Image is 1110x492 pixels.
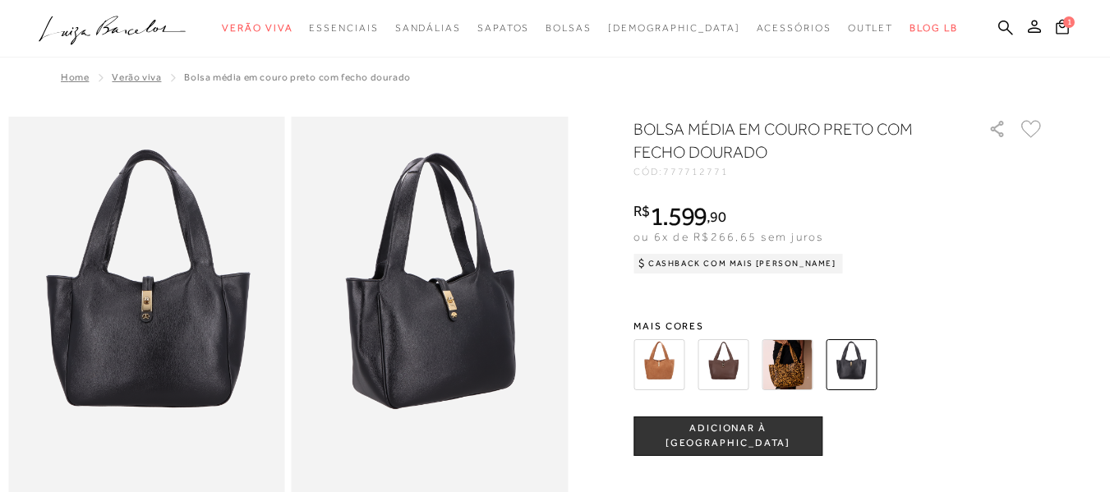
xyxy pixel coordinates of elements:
[608,22,740,34] span: [DEMOGRAPHIC_DATA]
[910,22,957,34] span: BLOG LB
[757,13,831,44] a: noSubCategoriesText
[112,71,161,83] a: Verão Viva
[546,13,592,44] a: noSubCategoriesText
[309,22,378,34] span: Essenciais
[633,230,823,243] span: ou 6x de R$266,65 sem juros
[910,13,957,44] a: BLOG LB
[633,339,684,390] img: BOLSA MÉDIA EM CAMURÇA CARAMELO COM FECHO DOURADO
[650,201,707,231] span: 1.599
[762,339,813,390] img: BOLSA MÉDIA EM COURO ONÇA COM FECHO DOURADO
[309,13,378,44] a: noSubCategoriesText
[633,321,1044,331] span: Mais cores
[848,22,894,34] span: Outlet
[826,339,877,390] img: BOLSA MÉDIA EM COURO PRETO COM FECHO DOURADO
[848,13,894,44] a: noSubCategoriesText
[710,208,725,225] span: 90
[707,209,725,224] i: ,
[395,13,461,44] a: noSubCategoriesText
[633,254,843,274] div: Cashback com Mais [PERSON_NAME]
[663,166,729,177] span: 777712771
[633,204,650,218] i: R$
[1051,18,1074,40] button: 1
[608,13,740,44] a: noSubCategoriesText
[477,22,529,34] span: Sapatos
[633,416,822,456] button: ADICIONAR À [GEOGRAPHIC_DATA]
[222,13,292,44] a: noSubCategoriesText
[395,22,461,34] span: Sandálias
[634,421,822,450] span: ADICIONAR À [GEOGRAPHIC_DATA]
[633,117,942,163] h1: BOLSA MÉDIA EM COURO PRETO COM FECHO DOURADO
[633,167,962,177] div: CÓD:
[698,339,748,390] img: BOLSA MÉDIA EM COURO CAFÉ COM FECHO DOURADO
[61,71,89,83] a: Home
[546,22,592,34] span: Bolsas
[1063,16,1075,28] span: 1
[184,71,410,83] span: BOLSA MÉDIA EM COURO PRETO COM FECHO DOURADO
[757,22,831,34] span: Acessórios
[222,22,292,34] span: Verão Viva
[477,13,529,44] a: noSubCategoriesText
